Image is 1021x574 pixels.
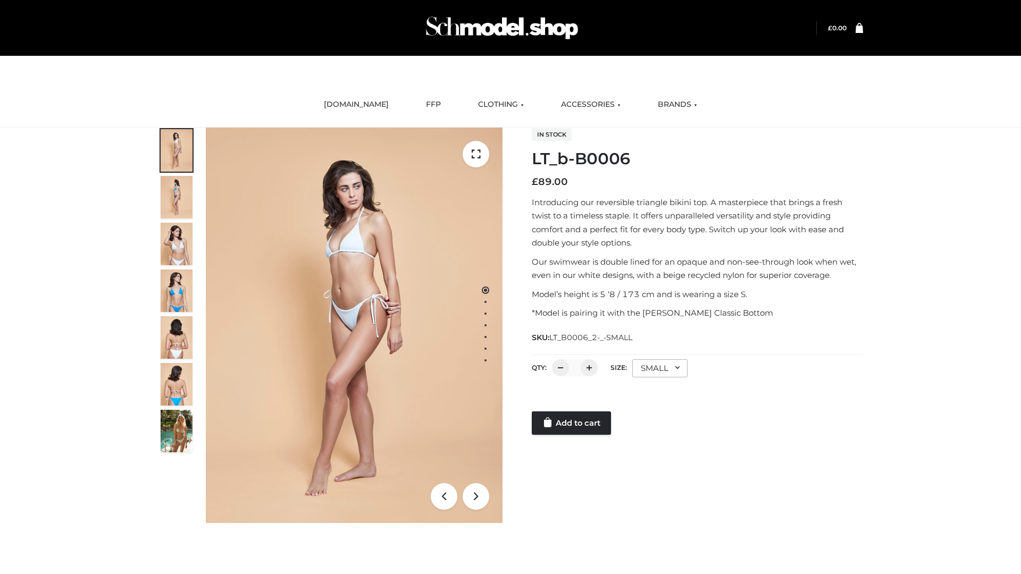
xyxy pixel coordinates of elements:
[470,93,532,116] a: CLOTHING
[161,410,193,452] img: Arieltop_CloudNine_AzureSky2.jpg
[532,288,863,301] p: Model’s height is 5 ‘8 / 173 cm and is wearing a size S.
[532,176,568,188] bdi: 89.00
[828,24,832,32] span: £
[161,129,193,172] img: ArielClassicBikiniTop_CloudNine_AzureSky_OW114ECO_1-scaled.jpg
[532,364,547,372] label: QTY:
[532,411,611,435] a: Add to cart
[316,93,397,116] a: [DOMAIN_NAME]
[610,364,627,372] label: Size:
[532,255,863,282] p: Our swimwear is double lined for an opaque and non-see-through look when wet, even in our white d...
[206,128,503,523] img: ArielClassicBikiniTop_CloudNine_AzureSky_OW114ECO_1
[161,316,193,359] img: ArielClassicBikiniTop_CloudNine_AzureSky_OW114ECO_7-scaled.jpg
[549,333,632,342] span: LT_B0006_2-_-SMALL
[828,24,847,32] a: £0.00
[828,24,847,32] bdi: 0.00
[161,223,193,265] img: ArielClassicBikiniTop_CloudNine_AzureSky_OW114ECO_3-scaled.jpg
[650,93,705,116] a: BRANDS
[161,176,193,218] img: ArielClassicBikiniTop_CloudNine_AzureSky_OW114ECO_2-scaled.jpg
[532,306,863,320] p: *Model is pairing it with the [PERSON_NAME] Classic Bottom
[418,93,449,116] a: FFP
[161,363,193,406] img: ArielClassicBikiniTop_CloudNine_AzureSky_OW114ECO_8-scaled.jpg
[532,128,572,141] span: In stock
[532,149,863,168] h1: LT_b-B0006
[161,269,193,312] img: ArielClassicBikiniTop_CloudNine_AzureSky_OW114ECO_4-scaled.jpg
[632,359,688,377] div: SMALL
[553,93,629,116] a: ACCESSORIES
[532,331,633,344] span: SKU:
[532,196,863,250] p: Introducing our reversible triangle bikini top. A masterpiece that brings a fresh twist to a time...
[422,7,582,49] img: Schmodel Admin 964
[532,176,538,188] span: £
